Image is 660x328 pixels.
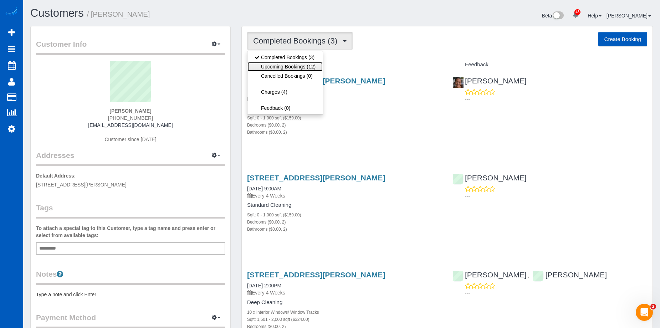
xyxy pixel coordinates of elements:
a: [PERSON_NAME] [533,271,607,279]
small: Bedrooms ($0.00, 2) [247,220,286,225]
pre: Type a note and click Enter [36,291,225,298]
p: --- [465,193,647,200]
a: 43 [569,7,583,23]
a: [PERSON_NAME] [452,271,527,279]
small: Bathrooms ($0.00, 2) [247,130,287,135]
a: [PERSON_NAME] [452,77,527,85]
a: Feedback (0) [247,103,323,113]
a: [DATE] 9:00AM [247,186,281,191]
a: [PERSON_NAME] [607,13,651,19]
h4: Service [247,62,442,68]
a: [EMAIL_ADDRESS][DOMAIN_NAME] [88,122,173,128]
h4: Deep Cleaning [247,299,442,306]
span: [STREET_ADDRESS][PERSON_NAME] [36,182,127,188]
img: New interface [552,11,564,21]
a: Help [588,13,602,19]
button: Create Booking [598,32,647,47]
a: [DATE] 2:00PM [247,283,281,288]
a: Upcoming Bookings (12) [247,62,323,71]
small: Bathrooms ($0.00, 2) [247,227,287,232]
a: [PERSON_NAME] [452,174,527,182]
small: 10 x Interior Windows/ Window Tracks [247,310,319,315]
h4: Standard Cleaning [247,105,442,111]
strong: [PERSON_NAME] [109,108,151,114]
a: [STREET_ADDRESS][PERSON_NAME] [247,271,385,279]
p: Every 4 Weeks [247,192,442,199]
a: Customers [30,7,84,19]
a: Cancelled Bookings (0) [247,71,323,81]
span: [PHONE_NUMBER] [108,115,153,121]
img: Automaid Logo [4,7,19,17]
iframe: Intercom live chat [636,304,653,321]
p: Every 4 Weeks [247,289,442,296]
small: Sqft: 0 - 1,000 sqft ($159.00) [247,116,301,121]
legend: Customer Info [36,39,225,55]
legend: Tags [36,203,225,219]
p: --- [465,289,647,297]
span: Customer since [DATE] [104,137,156,142]
a: Completed Bookings (3) [247,53,323,62]
small: Sqft: 0 - 1,000 sqft ($159.00) [247,212,301,217]
span: 43 [574,9,580,15]
small: Sqft: 1,501 - 2,000 sqft ($324.00) [247,317,309,322]
button: Completed Bookings (3) [247,32,353,50]
legend: Notes [36,269,225,285]
h4: Standard Cleaning [247,202,442,208]
span: , [528,273,529,278]
small: / [PERSON_NAME] [87,10,150,18]
span: Completed Bookings (3) [253,36,341,45]
label: Default Address: [36,172,76,179]
span: 2 [650,304,656,309]
a: Charges (4) [247,87,323,97]
p: Every 4 Weeks [247,95,442,102]
label: To attach a special tag to this Customer, type a tag name and press enter or select from availabl... [36,225,225,239]
img: Natalia Dunn [453,77,464,88]
small: Bedrooms ($0.00, 2) [247,123,286,128]
a: Beta [542,13,564,19]
h4: Feedback [452,62,647,68]
p: --- [465,96,647,103]
a: [STREET_ADDRESS][PERSON_NAME] [247,174,385,182]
